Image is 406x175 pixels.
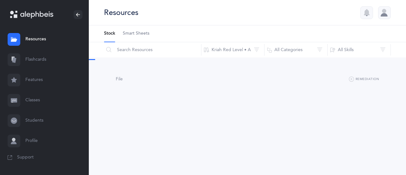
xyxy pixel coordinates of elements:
span: Smart Sheets [123,30,149,37]
button: Kriah Red Level • A [201,42,265,57]
span: Support [17,154,34,161]
button: All Skills [327,42,391,57]
input: Search Resources [104,42,201,57]
div: Resources [104,7,138,18]
button: Remediation [349,76,379,83]
button: All Categories [264,42,328,57]
span: File [116,77,123,82]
